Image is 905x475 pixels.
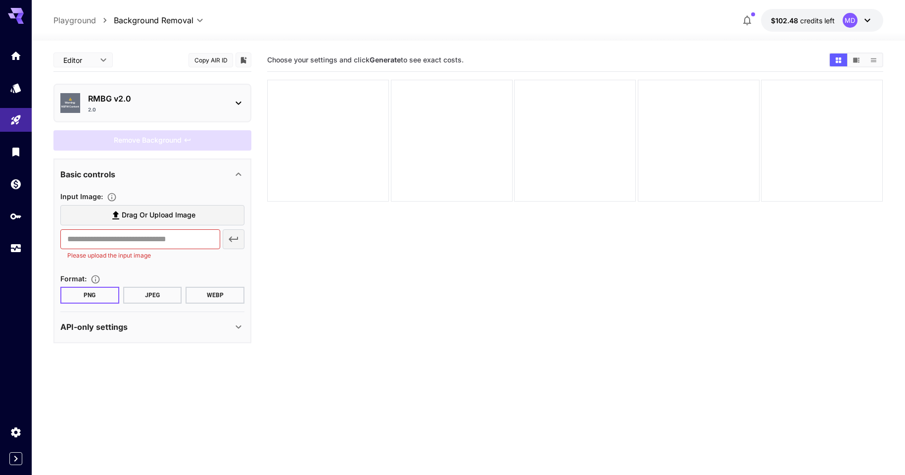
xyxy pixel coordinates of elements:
button: Copy AIR ID [189,53,233,67]
a: Playground [53,14,96,26]
span: Drag or upload image [122,209,195,221]
p: Please upload the input image [67,251,213,261]
span: Warning: [65,101,76,105]
b: Generate [370,55,401,64]
span: Choose your settings and click to see exact costs. [267,55,464,64]
button: WEBP [186,287,244,304]
p: API-only settings [60,321,128,333]
p: 2.0 [88,106,96,113]
button: $102.48443MD [761,9,883,32]
div: Usage [10,242,22,255]
div: Models [10,82,22,94]
span: Input Image : [60,192,103,201]
span: credits left [800,16,835,25]
span: Format : [60,274,87,283]
div: API-only settings [60,315,244,339]
div: Settings [10,426,22,438]
button: Choose the file format for the output image. [87,274,104,284]
span: NSFW Content [61,105,79,109]
button: PNG [60,287,119,304]
div: API Keys [10,210,22,222]
div: Show images in grid viewShow images in video viewShow images in list view [829,53,883,67]
div: $102.48443 [771,15,835,26]
div: ⚠️Warning:NSFW ContentRMBG v2.02.0 [60,89,244,117]
p: RMBG v2.0 [88,93,225,105]
span: $102.48 [771,16,800,25]
button: JPEG [123,287,182,304]
span: ⚠️ [69,98,72,102]
button: Expand sidebar [9,452,22,465]
button: Show images in video view [848,53,865,66]
button: Specifies the input image to be processed. [103,192,121,202]
div: Basic controls [60,162,244,186]
div: Home [10,50,22,62]
p: Basic controls [60,168,115,180]
div: Wallet [10,178,22,190]
div: Playground [10,114,22,126]
div: MD [843,13,857,28]
button: Add to library [239,54,248,66]
span: Editor [63,55,94,65]
button: Show images in grid view [830,53,847,66]
button: Show images in list view [865,53,882,66]
span: Background Removal [114,14,193,26]
div: Library [10,146,22,158]
nav: breadcrumb [53,14,114,26]
label: Drag or upload image [60,205,244,225]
